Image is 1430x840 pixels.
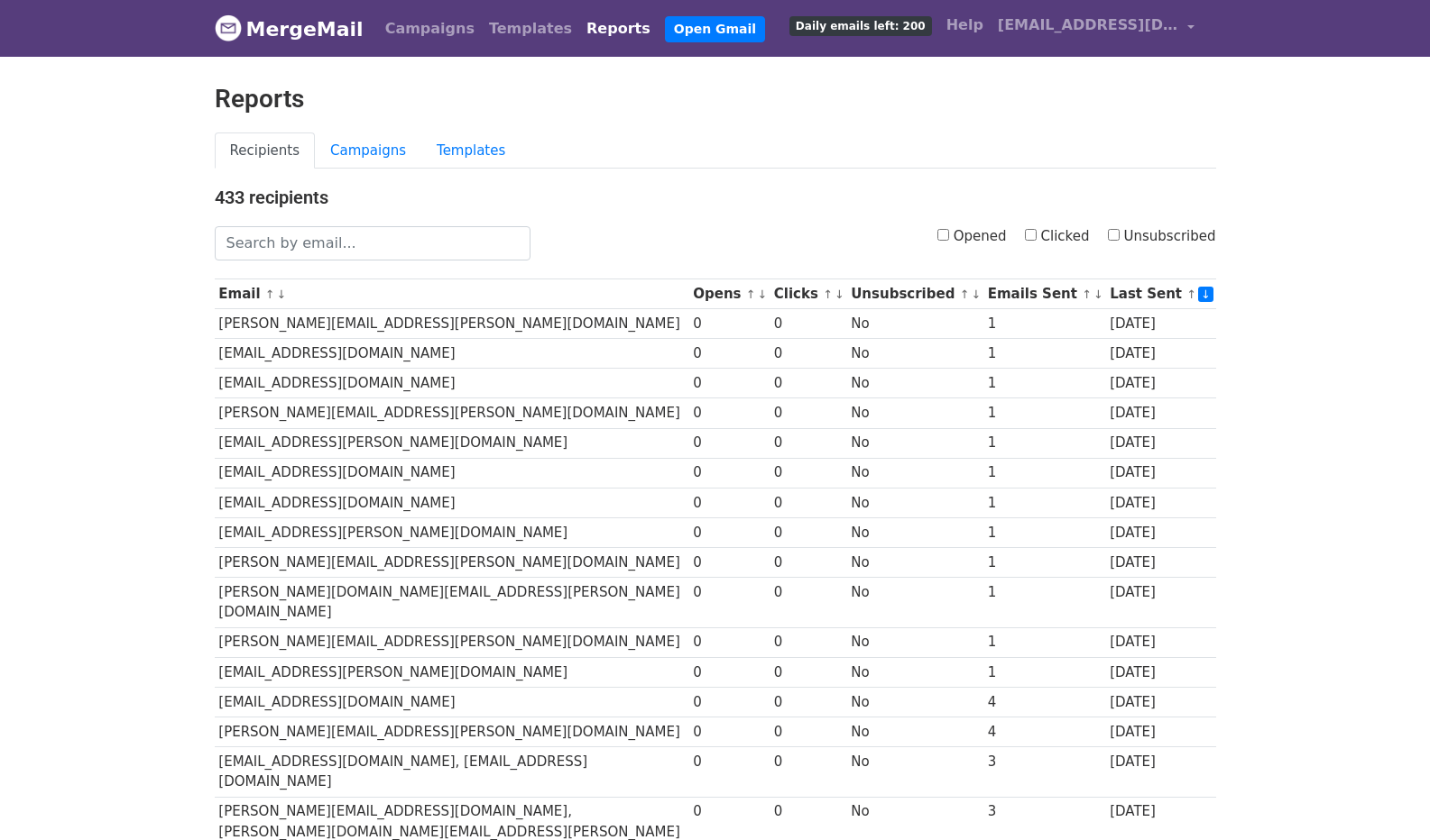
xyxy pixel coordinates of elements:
[846,369,983,398] td: No
[215,309,689,339] td: [PERSON_NAME][EMAIL_ADDRESS][PERSON_NAME][DOMAIN_NAME]
[937,229,949,241] input: Opened
[782,7,939,43] a: Daily emails left: 200
[215,369,689,398] td: [EMAIL_ADDRESS][DOMAIN_NAME]
[770,339,846,369] td: 0
[1082,288,1092,301] a: ↑
[770,627,846,657] td: 0
[688,517,770,547] td: 0
[315,132,421,169] a: Campaigns
[215,578,689,628] td: [PERSON_NAME][DOMAIN_NAME][EMAIL_ADDRESS][PERSON_NAME][DOMAIN_NAME]
[688,369,770,398] td: 0
[770,657,846,687] td: 0
[770,309,846,339] td: 0
[983,627,1106,657] td: 1
[983,369,1106,398] td: 1
[846,717,983,746] td: No
[770,428,846,458] td: 0
[277,288,287,301] a: ↓
[983,428,1106,458] td: 1
[1105,517,1215,547] td: [DATE]
[983,398,1106,428] td: 1
[770,369,846,398] td: 0
[482,11,579,47] a: Templates
[770,547,846,577] td: 0
[215,547,689,577] td: [PERSON_NAME][EMAIL_ADDRESS][PERSON_NAME][DOMAIN_NAME]
[983,309,1106,339] td: 1
[1105,547,1215,577] td: [DATE]
[758,288,768,301] a: ↓
[215,226,530,260] input: Search by email...
[1105,428,1215,458] td: [DATE]
[215,279,689,309] th: Email
[1105,687,1215,717] td: [DATE]
[215,84,1216,114] h2: Reports
[983,687,1106,717] td: 4
[688,547,770,577] td: 0
[998,14,1178,36] span: [EMAIL_ADDRESS][DOMAIN_NAME]
[939,7,991,43] a: Help
[835,288,844,301] a: ↓
[770,747,846,798] td: 0
[1105,398,1215,428] td: [DATE]
[1198,287,1213,302] a: ↓
[215,717,689,746] td: [PERSON_NAME][EMAIL_ADDRESS][PERSON_NAME][DOMAIN_NAME]
[770,687,846,717] td: 0
[215,187,1216,208] h4: 433 recipients
[688,627,770,657] td: 0
[846,657,983,687] td: No
[1105,627,1215,657] td: [DATE]
[688,398,770,428] td: 0
[1108,226,1216,247] label: Unsubscribed
[215,488,689,517] td: [EMAIL_ADDRESS][DOMAIN_NAME]
[770,458,846,488] td: 0
[846,747,983,798] td: No
[215,10,364,48] a: MergeMail
[823,288,833,301] a: ↑
[688,657,770,687] td: 0
[1105,717,1215,746] td: [DATE]
[846,547,983,577] td: No
[215,398,689,428] td: [PERSON_NAME][EMAIL_ADDRESS][PERSON_NAME][DOMAIN_NAME]
[846,627,983,657] td: No
[983,517,1106,547] td: 1
[688,458,770,488] td: 0
[746,288,756,301] a: ↑
[1105,369,1215,398] td: [DATE]
[846,488,983,517] td: No
[983,747,1106,798] td: 3
[983,488,1106,517] td: 1
[1186,288,1196,301] a: ↑
[846,309,983,339] td: No
[215,339,689,369] td: [EMAIL_ADDRESS][DOMAIN_NAME]
[1105,747,1215,798] td: [DATE]
[688,488,770,517] td: 0
[991,7,1202,50] a: [EMAIL_ADDRESS][DOMAIN_NAME]
[770,517,846,547] td: 0
[983,458,1106,488] td: 1
[688,578,770,628] td: 0
[688,687,770,717] td: 0
[846,458,983,488] td: No
[1093,288,1103,301] a: ↓
[1105,578,1215,628] td: [DATE]
[1105,458,1215,488] td: [DATE]
[215,627,689,657] td: [PERSON_NAME][EMAIL_ADDRESS][PERSON_NAME][DOMAIN_NAME]
[983,279,1106,309] th: Emails Sent
[1105,339,1215,369] td: [DATE]
[688,747,770,798] td: 0
[770,279,846,309] th: Clicks
[688,279,770,309] th: Opens
[265,288,275,301] a: ↑
[983,339,1106,369] td: 1
[937,226,1007,247] label: Opened
[960,288,970,301] a: ↑
[688,339,770,369] td: 0
[1105,279,1215,309] th: Last Sent
[983,717,1106,746] td: 4
[1105,657,1215,687] td: [DATE]
[215,428,689,458] td: [EMAIL_ADDRESS][PERSON_NAME][DOMAIN_NAME]
[688,717,770,746] td: 0
[770,717,846,746] td: 0
[215,132,316,169] a: Recipients
[215,687,689,717] td: [EMAIL_ADDRESS][DOMAIN_NAME]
